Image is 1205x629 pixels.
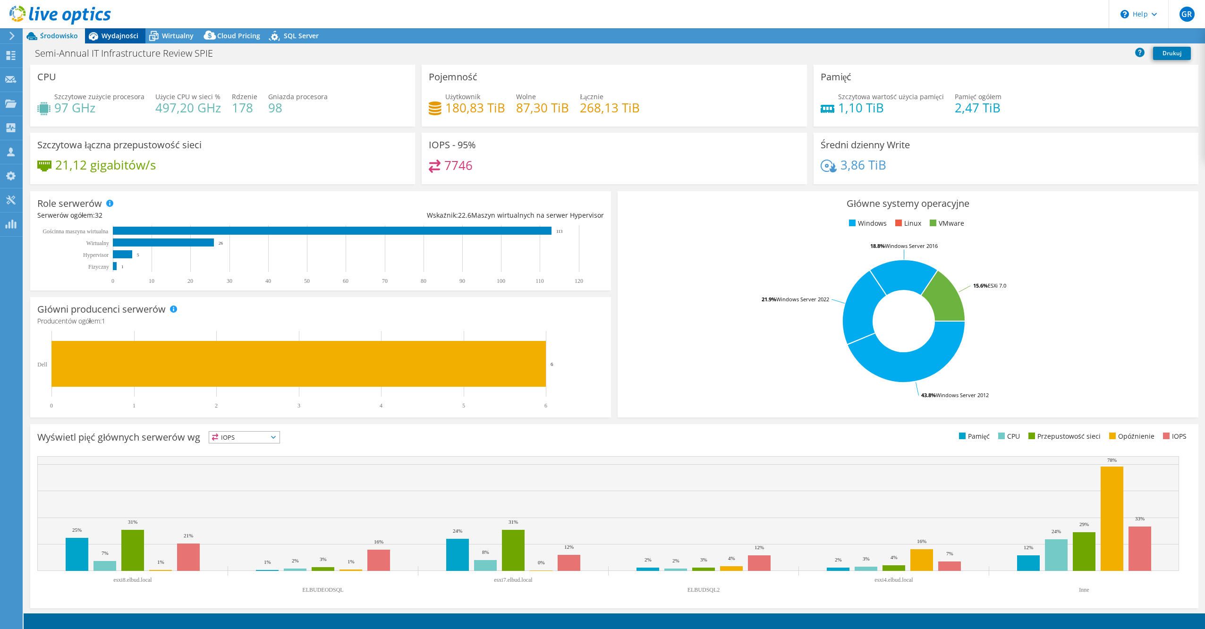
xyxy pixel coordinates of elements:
[444,160,473,170] h4: 7746
[1079,521,1089,527] text: 29%
[700,557,707,562] text: 3%
[535,278,544,284] text: 110
[625,198,1191,209] h3: Główne systemy operacyjne
[157,559,164,565] text: 1%
[955,92,1001,101] span: Pamięć ogółem
[37,304,166,314] h3: Główni producenci serwerów
[72,527,82,533] text: 25%
[538,560,545,565] text: 0%
[838,92,944,101] span: Szczytowa wartość użycia pamięci
[1107,431,1154,442] li: Opóźnienie
[957,431,990,442] li: Pamięć
[284,31,319,40] span: SQL Server
[556,229,563,234] text: 113
[31,48,228,59] h1: Semi-Annual IT Infrastructure Review SPIE
[776,296,829,303] tspan: Windows Server 2022
[137,253,139,257] text: 5
[217,31,260,40] span: Cloud Pricing
[458,211,471,220] span: 22.6
[1153,47,1191,60] a: Drukuj
[821,140,910,150] h3: Średni dzienny Write
[955,102,1001,113] h4: 2,47 TiB
[121,264,124,269] text: 1
[102,31,138,40] span: Wydajności
[891,554,898,560] text: 4%
[1026,431,1101,442] li: Przepustowość sieci
[429,140,476,150] h3: IOPS - 95%
[840,160,886,170] h4: 3,86 TiB
[497,278,505,284] text: 100
[37,361,47,368] text: Dell
[292,558,299,563] text: 2%
[459,278,465,284] text: 90
[50,402,53,409] text: 0
[37,210,321,221] div: Serwerów ogółem:
[1079,586,1089,593] text: Inne
[55,160,156,170] h4: 21,12 gigabitów/s
[927,218,964,229] li: VMware
[1052,528,1061,534] text: 24%
[870,242,885,249] tspan: 18.8%
[83,252,109,258] text: Hypervisor
[482,549,489,555] text: 8%
[445,92,480,101] span: Użytkownik
[921,391,936,399] tspan: 43.8%
[155,92,221,101] span: Użycie CPU w sieci %
[996,431,1020,442] li: CPU
[885,242,938,249] tspan: Windows Server 2016
[268,92,328,101] span: Gniazda procesora
[321,210,604,221] div: Wskaźnik: Maszyn wirtualnych na serwer Hypervisor
[988,282,1006,289] tspan: ESXi 7.0
[551,361,553,367] text: 6
[821,72,852,82] h3: Pamięć
[54,92,144,101] span: Szczytowe zużycie procesora
[40,31,78,40] span: Środowisko
[838,102,944,113] h4: 1,10 TiB
[494,577,533,583] text: esxi7.elbud.local
[184,533,193,538] text: 21%
[382,278,388,284] text: 70
[102,316,105,325] span: 1
[37,72,56,82] h3: CPU
[728,555,735,561] text: 4%
[445,102,505,113] h4: 180,83 TiB
[232,92,257,101] span: Rdzenie
[672,558,679,563] text: 2%
[835,557,842,562] text: 2%
[232,102,257,113] h4: 178
[544,402,547,409] text: 6
[421,278,426,284] text: 80
[128,519,137,525] text: 31%
[86,240,109,246] text: Wirtualny
[37,198,102,209] h3: Role serwerów
[264,559,271,565] text: 1%
[1180,7,1195,22] span: GR
[320,556,327,562] text: 3%
[509,519,518,525] text: 31%
[575,278,583,284] text: 120
[42,228,108,235] text: Gościnna maszyna wirtualna
[1135,516,1145,521] text: 33%
[516,92,536,101] span: Wolne
[1161,431,1187,442] li: IOPS
[348,559,355,564] text: 1%
[113,577,152,583] text: esxi8.elbud.local
[219,241,223,246] text: 26
[95,211,102,220] span: 32
[133,402,136,409] text: 1
[268,102,328,113] h4: 98
[645,557,652,562] text: 2%
[209,432,280,443] span: IOPS
[847,218,887,229] li: Windows
[265,278,271,284] text: 40
[187,278,193,284] text: 20
[302,586,343,593] text: ELBUDEODSQL
[374,539,383,544] text: 16%
[1120,10,1129,18] svg: \n
[304,278,310,284] text: 50
[54,102,144,113] h4: 97 GHz
[111,278,114,284] text: 0
[863,556,870,561] text: 3%
[936,391,989,399] tspan: Windows Server 2012
[149,278,154,284] text: 10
